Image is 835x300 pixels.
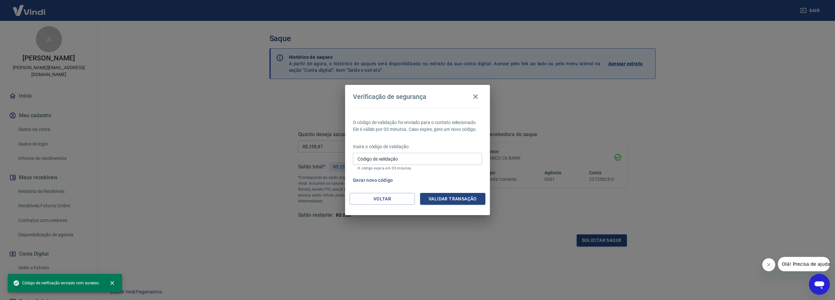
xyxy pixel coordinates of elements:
button: close [105,276,119,290]
button: Gerar novo código [350,174,396,186]
span: Olá! Precisa de ajuda? [4,5,55,10]
iframe: Mensagem da empresa [778,257,830,271]
button: Validar transação [420,193,485,205]
p: O código expira em 03 minutos. [357,166,478,170]
p: Insira o código de validação [353,143,482,150]
button: Voltar [350,193,415,205]
iframe: Botão para abrir a janela de mensagens [809,274,830,295]
iframe: Fechar mensagem [762,258,775,271]
p: O código de validação foi enviado para o contato selecionado. Ele é válido por 03 minutos. Caso e... [353,119,482,133]
span: Código de verificação enviado com sucesso. [13,280,100,286]
h4: Verificação de segurança [353,93,426,101]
